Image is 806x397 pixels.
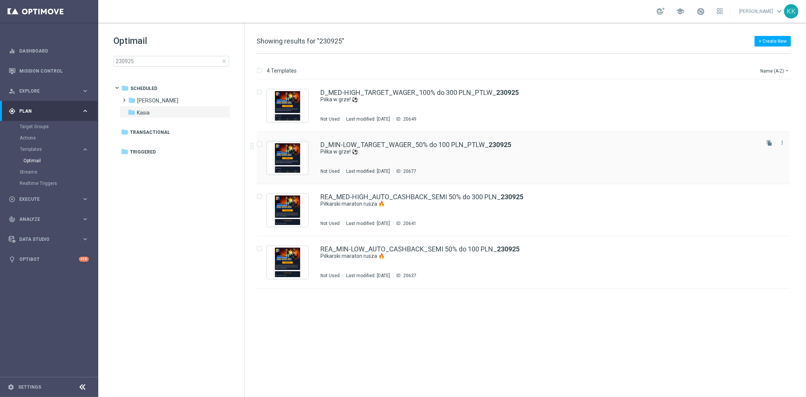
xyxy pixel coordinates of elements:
[8,88,89,94] button: person_search Explore keyboard_arrow_right
[20,147,74,152] span: Templates
[320,148,741,155] a: Piłka w grze! ⚽
[82,216,89,223] i: keyboard_arrow_right
[320,200,758,208] div: Piłkarski maraton rusza 🔥
[20,121,97,132] div: Target Groups
[9,108,82,115] div: Plan
[113,35,229,47] h1: Optimail
[8,216,89,222] button: track_changes Analyze keyboard_arrow_right
[128,96,136,104] i: folder
[9,88,15,95] i: person_search
[269,91,306,121] img: 20649.jpeg
[784,4,798,19] div: KK
[18,385,41,389] a: Settings
[501,193,523,201] b: 230925
[8,384,14,391] i: settings
[249,132,804,184] div: Press SPACE to select this row.
[82,107,89,115] i: keyboard_arrow_right
[19,237,82,242] span: Data Studio
[130,149,156,155] span: Triggered
[9,88,82,95] div: Explore
[320,89,519,96] a: D_MED-HIGH_TARGET_WAGER_100% do 300 PLN_PTLW_230925
[497,245,520,253] b: 230925
[320,141,511,148] a: D_MIN-LOW_TARGET_WAGER_50% do 100 PLN_PTLW_230925
[343,273,393,279] div: Last modified: [DATE]
[121,128,128,136] i: folder
[320,148,758,155] div: Piłka w grze! ⚽
[221,58,227,64] span: close
[20,135,79,141] a: Actions
[79,257,89,262] div: +10
[403,220,416,226] div: 20641
[755,36,791,47] button: + Create New
[403,168,416,174] div: 20677
[257,37,344,45] span: Showing results for "230925"
[9,249,89,269] div: Optibot
[9,48,15,54] i: equalizer
[764,138,774,148] button: file_copy
[320,200,741,208] a: Piłkarski maraton rusza 🔥
[766,140,772,146] i: file_copy
[249,236,804,288] div: Press SPACE to select this row.
[9,61,89,81] div: Mission Control
[82,87,89,95] i: keyboard_arrow_right
[403,116,416,122] div: 20649
[8,256,89,262] button: lightbulb Optibot +10
[760,66,791,75] button: Name (A-Z)arrow_drop_down
[20,146,89,152] button: Templates keyboard_arrow_right
[19,41,89,61] a: Dashboard
[343,116,393,122] div: Last modified: [DATE]
[82,146,89,153] i: keyboard_arrow_right
[20,132,97,144] div: Actions
[9,108,15,115] i: gps_fixed
[130,129,170,136] span: Transactional
[320,273,340,279] div: Not Used
[19,89,82,93] span: Explore
[9,196,15,203] i: play_circle_outline
[269,143,306,173] img: 20677.jpeg
[8,196,89,202] div: play_circle_outline Execute keyboard_arrow_right
[19,61,89,81] a: Mission Control
[8,48,89,54] button: equalizer Dashboard
[20,169,79,175] a: Streams
[779,140,785,146] i: more_vert
[82,236,89,243] i: keyboard_arrow_right
[137,97,178,104] span: Antoni L.
[343,220,393,226] div: Last modified: [DATE]
[9,41,89,61] div: Dashboard
[8,68,89,74] button: Mission Control
[320,253,758,260] div: Piłkarski maraton rusza 🔥
[775,7,783,16] span: keyboard_arrow_down
[9,236,82,243] div: Data Studio
[320,168,340,174] div: Not Used
[320,96,741,103] a: Piłka w grze! ⚽
[19,217,82,222] span: Analyze
[393,116,416,122] div: ID:
[20,166,97,178] div: Streams
[128,109,135,116] i: folder
[393,168,416,174] div: ID:
[20,124,79,130] a: Target Groups
[19,109,82,113] span: Plan
[393,220,416,226] div: ID:
[9,216,82,223] div: Analyze
[738,6,784,17] a: [PERSON_NAME]keyboard_arrow_down
[20,180,79,186] a: Realtime Triggers
[320,253,741,260] a: Piłkarski maraton rusza 🔥
[249,184,804,236] div: Press SPACE to select this row.
[130,85,157,92] span: Scheduled
[320,220,340,226] div: Not Used
[9,196,82,203] div: Execute
[121,148,128,155] i: folder
[320,194,523,200] a: REA_MED-HIGH_AUTO_CASHBACK_SEMI 50% do 300 PLN_230925
[778,138,786,147] button: more_vert
[267,67,297,74] p: 4 Templates
[403,273,416,279] div: 20637
[82,195,89,203] i: keyboard_arrow_right
[8,108,89,114] button: gps_fixed Plan keyboard_arrow_right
